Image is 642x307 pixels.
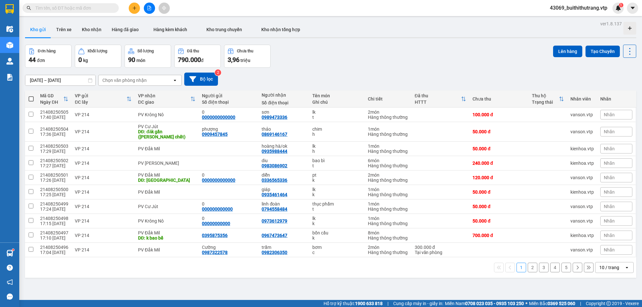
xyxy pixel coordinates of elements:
[37,91,72,108] th: Toggle SortBy
[29,56,36,64] span: 44
[368,127,408,132] div: 1 món
[312,149,361,154] div: h
[600,20,622,27] div: ver 1.8.137
[600,96,632,101] div: Nhãn
[262,149,287,154] div: 0935988444
[138,100,190,105] div: ĐC giao
[561,263,571,272] button: 5
[368,250,408,255] div: Hàng thông thường
[153,27,187,32] span: Hàng kèm khách
[128,56,135,64] span: 90
[262,233,287,238] div: 0967473647
[570,146,594,151] div: kienhoa.vtp
[202,221,230,226] div: 00000000000
[75,93,126,98] div: VP gửi
[586,46,620,57] button: Tạo Chuyến
[137,49,154,53] div: Số lượng
[184,73,218,86] button: Bộ lọc
[627,3,638,14] button: caret-down
[40,172,68,178] div: 21408250501
[262,163,287,168] div: 0983086902
[415,100,461,105] div: HTTT
[312,250,361,255] div: c
[445,300,524,307] span: Miền Nam
[40,158,68,163] div: 21408250502
[202,93,255,98] div: Người gửi
[473,218,525,224] div: 50.000 đ
[368,216,408,221] div: 1 món
[40,230,68,235] div: 21408250497
[570,112,594,117] div: vanson.vtp
[570,96,594,101] div: Nhân viên
[262,100,306,105] div: Số điện thoại
[40,144,68,149] div: 21408250503
[138,235,195,241] div: DĐ: k bao bể
[465,301,524,306] strong: 0708 023 035 - 0935 103 250
[619,3,623,7] sup: 1
[387,300,388,307] span: |
[202,201,255,206] div: 0
[136,58,145,63] span: món
[473,189,525,195] div: 50.000 đ
[138,161,195,166] div: PV [PERSON_NAME]
[415,250,466,255] div: Tại văn phòng
[138,178,195,183] div: DĐ: hồ tây
[6,250,13,257] img: warehouse-icon
[40,93,63,98] div: Mã GD
[312,172,361,178] div: pt
[202,115,235,120] div: 0000000000000
[138,172,195,178] div: PV Đắk Mil
[312,163,361,168] div: t
[107,22,144,37] button: Hàng đã giao
[570,129,594,134] div: vanson.vtp
[604,247,615,252] span: Nhãn
[138,247,195,252] div: PV Đắk Mil
[228,56,239,64] span: 3,96
[473,146,525,151] div: 50.000 đ
[75,175,132,180] div: VP 214
[368,235,408,241] div: Hàng thông thường
[75,129,132,134] div: VP 214
[138,146,195,151] div: PV Đắk Mil
[40,115,68,120] div: 17:40 [DATE]
[215,69,221,76] sup: 2
[262,218,287,224] div: 0973612979
[262,158,306,163] div: diu
[355,301,383,306] strong: 1900 633 818
[202,233,228,238] div: 0395875356
[40,187,68,192] div: 21408250500
[7,294,13,300] span: message
[6,74,13,81] img: solution-icon
[623,22,636,35] div: Tạo kho hàng mới
[6,42,13,48] img: warehouse-icon
[473,204,525,209] div: 50.000 đ
[7,279,13,285] span: notification
[368,132,408,137] div: Hàng thông thường
[138,204,195,209] div: PV Cư Jút
[129,3,140,14] button: plus
[261,27,300,32] span: Kho nhận tổng hợp
[202,206,233,212] div: 000000000000
[262,92,306,98] div: Người nhận
[240,58,250,63] span: triệu
[516,263,526,272] button: 1
[529,91,567,108] th: Toggle SortBy
[368,163,408,168] div: Hàng thông thường
[138,112,195,117] div: PV Krông Nô
[75,233,132,238] div: VP 214
[202,178,235,183] div: 0000000000000
[147,6,152,10] span: file-add
[570,189,594,195] div: kienhoa.vtp
[368,221,408,226] div: Hàng thông thường
[174,45,221,68] button: Đã thu790.000đ
[262,192,287,197] div: 0935461464
[75,247,132,252] div: VP 214
[368,110,408,115] div: 2 món
[312,115,361,120] div: t
[412,91,470,108] th: Toggle SortBy
[262,144,306,149] div: hoàng hà/ok
[312,127,361,132] div: chim
[40,245,68,250] div: 21408250496
[312,100,361,105] div: Ghi chú
[553,46,582,57] button: Lên hàng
